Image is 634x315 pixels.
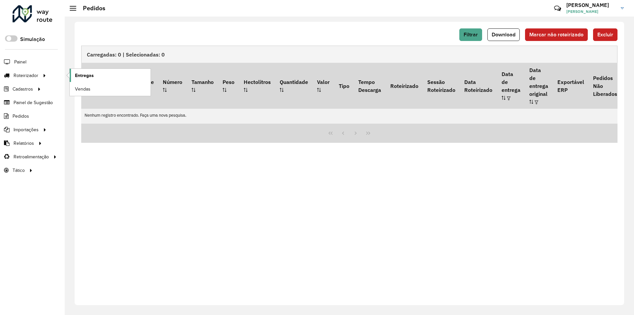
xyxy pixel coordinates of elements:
span: Importações [14,126,39,133]
span: Vendas [75,86,90,93]
button: Download [487,28,520,41]
th: Hectolitros [239,63,275,108]
th: Data de entrega [497,63,525,108]
th: Sessão Roteirizado [423,63,460,108]
span: Filtrar [464,32,478,37]
a: Entregas [70,69,151,82]
th: Código Cliente [106,63,132,108]
span: Entregas [75,72,94,79]
div: Carregadas: 0 | Selecionadas: 0 [81,46,617,63]
h3: [PERSON_NAME] [566,2,616,8]
th: Valor [313,63,334,108]
span: Retroalimentação [14,153,49,160]
span: Cadastros [13,86,33,93]
th: Data de entrega original [525,63,553,108]
th: Tamanho [187,63,218,108]
th: Pedidos Não Liberados [588,63,621,108]
button: Excluir [593,28,617,41]
th: Quantidade [275,63,312,108]
th: Tempo Descarga [354,63,385,108]
span: Relatórios [14,140,34,147]
button: Filtrar [459,28,482,41]
label: Simulação [20,35,45,43]
span: Tático [13,167,25,174]
span: Painel [14,59,26,65]
th: Data Roteirizado [460,63,497,108]
h2: Pedidos [76,5,105,12]
th: Tipo [334,63,354,108]
th: Roteirizado [386,63,423,108]
a: Contato Rápido [550,1,565,16]
span: Download [492,32,515,37]
th: Cliente [132,63,158,108]
span: Roteirizador [14,72,38,79]
th: Exportável ERP [553,63,588,108]
span: Marcar não roteirizado [529,32,583,37]
span: [PERSON_NAME] [566,9,616,15]
span: Pedidos [13,113,29,120]
span: Excluir [597,32,613,37]
span: Painel de Sugestão [14,99,53,106]
th: Peso [218,63,239,108]
button: Marcar não roteirizado [525,28,588,41]
th: Número [158,63,187,108]
a: Vendas [70,82,151,96]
